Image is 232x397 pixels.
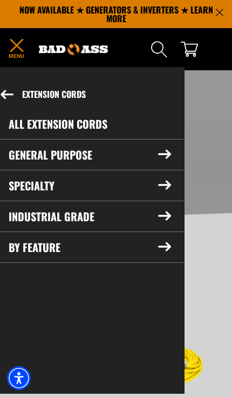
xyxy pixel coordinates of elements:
span: Menu [8,52,24,60]
summary: Search [151,41,168,58]
a: cart [181,41,198,58]
div: Accessibility Menu [7,366,31,390]
img: Bad Ass Extension Cords [39,44,108,55]
summary: Menu [8,37,24,62]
